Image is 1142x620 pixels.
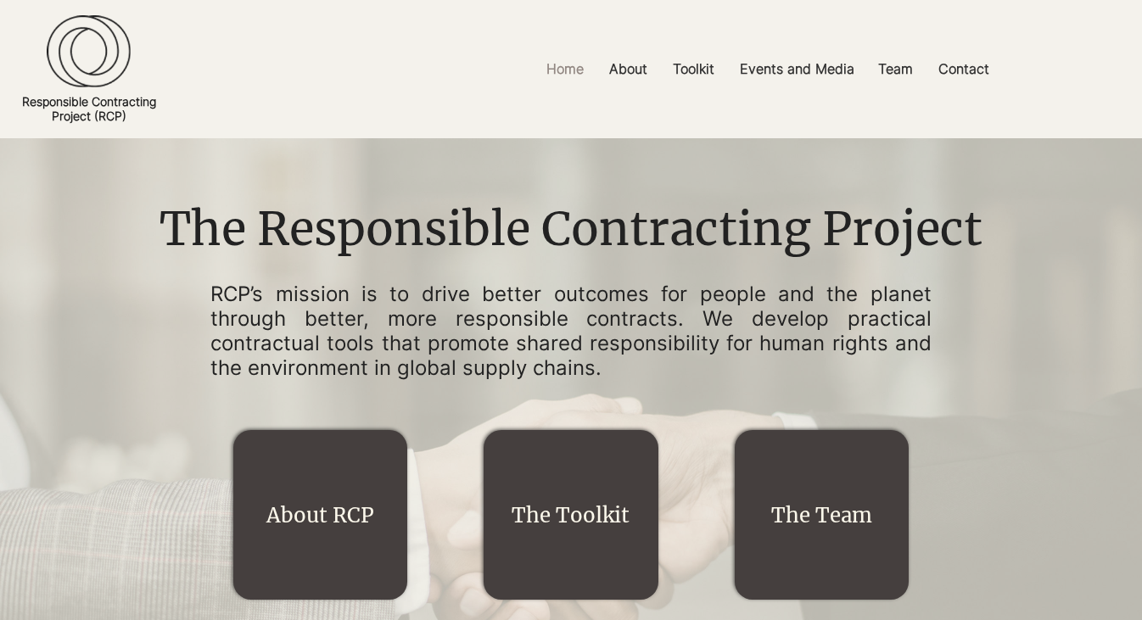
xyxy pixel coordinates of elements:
a: Responsible ContractingProject (RCP) [22,94,156,123]
p: Contact [930,50,998,88]
p: RCP’s mission is to drive better outcomes for people and the planet through better, more responsi... [210,282,932,380]
p: About [601,50,656,88]
a: About [596,50,660,88]
a: Home [534,50,596,88]
a: The Toolkit [512,502,630,528]
a: About RCP [266,502,374,528]
a: The Team [771,502,872,528]
a: Toolkit [660,50,727,88]
p: Toolkit [664,50,723,88]
a: Team [865,50,926,88]
p: Events and Media [731,50,863,88]
p: Team [870,50,921,88]
nav: Site [394,50,1142,88]
a: Events and Media [727,50,865,88]
p: Home [538,50,592,88]
h1: The Responsible Contracting Project [147,198,994,262]
a: Contact [926,50,1002,88]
